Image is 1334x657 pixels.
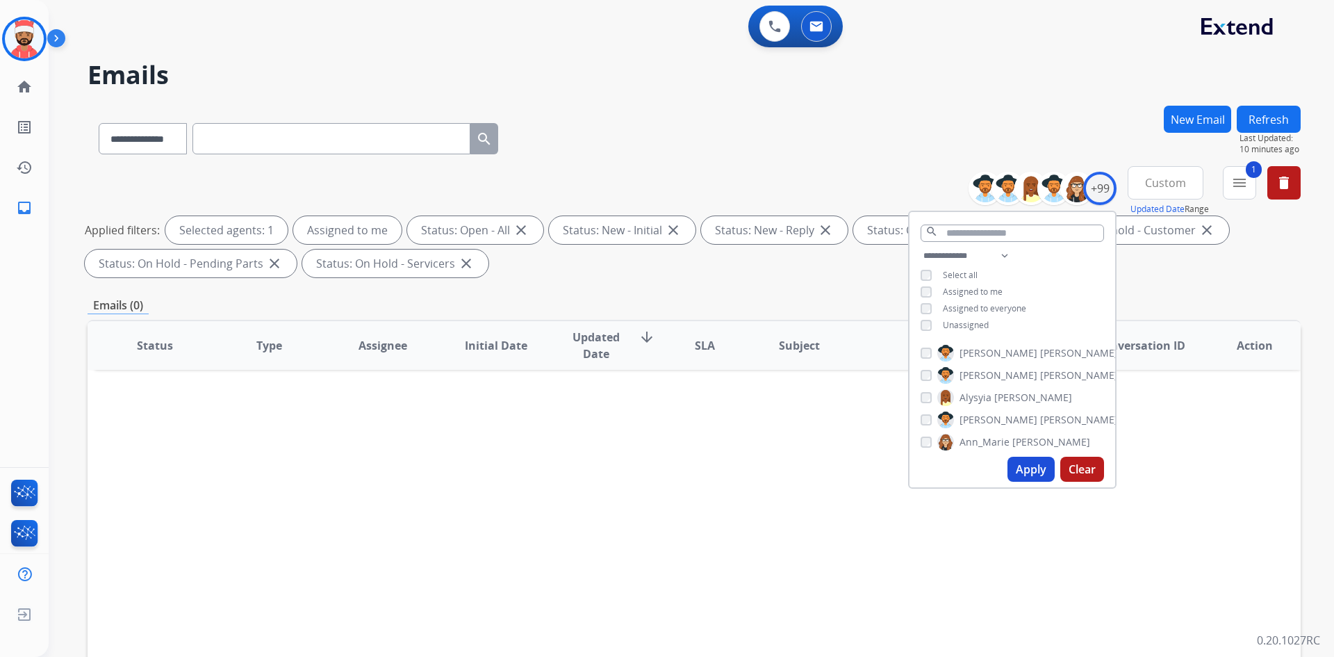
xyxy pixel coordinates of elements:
[639,329,655,346] mat-icon: arrow_downward
[943,319,989,331] span: Unassigned
[1040,413,1118,427] span: [PERSON_NAME]
[165,216,288,244] div: Selected agents: 1
[943,269,978,281] span: Select all
[1040,346,1118,360] span: [PERSON_NAME]
[137,337,173,354] span: Status
[266,255,283,272] mat-icon: close
[85,222,160,238] p: Applied filters:
[88,61,1301,89] h2: Emails
[1240,144,1301,155] span: 10 minutes ago
[1246,161,1262,178] span: 1
[88,297,149,314] p: Emails (0)
[5,19,44,58] img: avatar
[359,337,407,354] span: Assignee
[1130,203,1209,215] span: Range
[565,329,628,362] span: Updated Date
[476,131,493,147] mat-icon: search
[1083,172,1117,205] div: +99
[465,337,527,354] span: Initial Date
[1060,457,1104,482] button: Clear
[960,368,1037,382] span: [PERSON_NAME]
[1223,166,1256,200] button: 1
[549,216,695,244] div: Status: New - Initial
[960,346,1037,360] span: [PERSON_NAME]
[701,216,848,244] div: Status: New - Reply
[960,435,1010,449] span: Ann_Marie
[1039,216,1229,244] div: Status: On-hold - Customer
[256,337,282,354] span: Type
[1040,368,1118,382] span: [PERSON_NAME]
[994,391,1072,405] span: [PERSON_NAME]
[85,250,297,277] div: Status: On Hold - Pending Parts
[1096,337,1185,354] span: Conversation ID
[960,391,991,405] span: Alysyia
[943,302,1026,314] span: Assigned to everyone
[1237,106,1301,133] button: Refresh
[853,216,1034,244] div: Status: On-hold – Internal
[16,79,33,95] mat-icon: home
[1231,175,1248,191] mat-icon: menu
[458,255,475,272] mat-icon: close
[293,216,402,244] div: Assigned to me
[817,222,834,238] mat-icon: close
[665,222,682,238] mat-icon: close
[1007,457,1055,482] button: Apply
[1012,435,1090,449] span: [PERSON_NAME]
[16,200,33,216] mat-icon: inbox
[695,337,715,354] span: SLA
[302,250,488,277] div: Status: On Hold - Servicers
[407,216,543,244] div: Status: Open - All
[1130,204,1185,215] button: Updated Date
[1145,180,1186,186] span: Custom
[925,225,938,238] mat-icon: search
[1257,632,1320,649] p: 0.20.1027RC
[16,159,33,176] mat-icon: history
[1240,133,1301,144] span: Last Updated:
[1199,222,1215,238] mat-icon: close
[1164,106,1231,133] button: New Email
[779,337,820,354] span: Subject
[16,119,33,136] mat-icon: list_alt
[513,222,529,238] mat-icon: close
[1187,321,1301,370] th: Action
[943,286,1003,298] span: Assigned to me
[1128,166,1203,200] button: Custom
[1276,175,1292,191] mat-icon: delete
[960,413,1037,427] span: [PERSON_NAME]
